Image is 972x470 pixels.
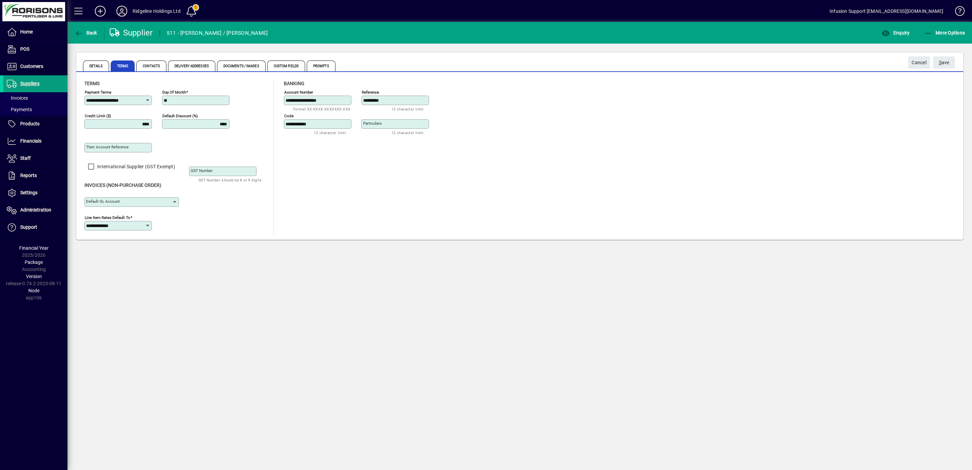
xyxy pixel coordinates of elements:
[96,163,175,170] label: International Supplier (GST Exempt)
[3,92,67,104] a: Invoices
[198,176,262,184] mat-hint: GST Number should be 8 or 9 digits
[19,245,49,251] span: Financial Year
[293,105,350,113] mat-hint: Format XX-XXXX-XXXXXXX-XXX
[880,27,911,39] button: Enquiry
[28,288,39,293] span: Node
[924,30,965,35] span: More Options
[168,60,215,71] span: Delivery Addresses
[3,133,67,150] a: Financials
[284,81,304,86] span: Banking
[84,81,100,86] span: Terms
[110,27,153,38] div: Supplier
[89,5,111,17] button: Add
[267,60,305,71] span: Custom Fields
[217,60,266,71] span: Documents / Images
[3,184,67,201] a: Settings
[75,30,97,35] span: Back
[85,90,111,95] mat-label: Payment Terms
[939,57,949,68] span: ave
[3,150,67,167] a: Staff
[7,107,32,112] span: Payments
[20,224,37,230] span: Support
[7,95,28,101] span: Invoices
[133,6,181,17] div: Ridgeline Holdings Ltd
[86,145,129,149] mat-label: Their Account Reference
[3,24,67,41] a: Home
[20,46,29,52] span: POS
[307,60,335,71] span: Prompts
[3,202,67,219] a: Administration
[922,27,967,39] button: More Options
[136,60,166,71] span: Contacts
[20,29,33,34] span: Home
[86,199,120,204] mat-label: Default GL Account
[84,182,161,188] span: Invoices (non-purchase order)
[111,60,135,71] span: Terms
[3,167,67,184] a: Reports
[20,138,42,144] span: Financials
[314,129,346,137] mat-hint: 12 character limit
[85,215,130,220] mat-label: Line Item Rates Default To
[830,6,943,17] div: Infusion Support [EMAIL_ADDRESS][DOMAIN_NAME]
[3,104,67,115] a: Payments
[20,207,51,213] span: Administration
[20,121,39,126] span: Products
[882,30,910,35] span: Enquiry
[391,129,424,137] mat-hint: 12 character limit
[3,116,67,132] a: Products
[20,190,37,195] span: Settings
[3,58,67,75] a: Customers
[20,173,37,178] span: Reports
[162,114,198,118] mat-label: Default Discount (%)
[25,259,43,265] span: Package
[67,27,105,39] app-page-header-button: Back
[191,168,213,173] mat-label: GST Number
[3,219,67,236] a: Support
[20,64,43,69] span: Customers
[20,81,39,86] span: Suppliers
[363,121,382,126] mat-label: Particulars
[908,56,930,69] button: Cancel
[73,27,99,39] button: Back
[939,60,942,65] span: S
[391,105,424,113] mat-hint: 12 character limit
[20,155,31,161] span: Staff
[26,274,42,279] span: Version
[284,90,313,95] mat-label: Account number
[284,114,294,118] mat-label: Code
[933,56,955,69] button: Save
[912,57,926,68] span: Cancel
[111,5,133,17] button: Profile
[162,90,186,95] mat-label: Day of month
[85,114,111,118] mat-label: Credit Limit ($)
[167,28,268,39] div: 511 - [PERSON_NAME] / [PERSON_NAME]
[3,41,67,58] a: POS
[362,90,379,95] mat-label: Reference
[950,1,964,23] a: Knowledge Base
[83,60,109,71] span: Details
